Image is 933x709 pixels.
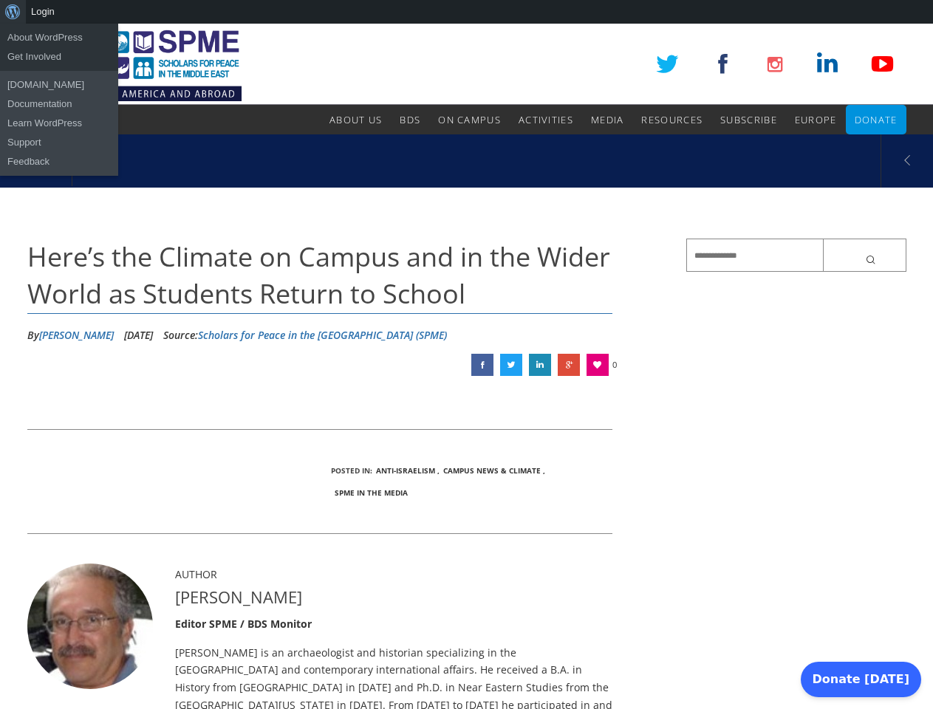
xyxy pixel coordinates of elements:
[39,328,114,342] a: [PERSON_NAME]
[27,239,610,312] span: Here’s the Climate on Campus and in the Wider World as Students Return to School
[438,105,501,134] a: On Campus
[720,105,777,134] a: Subscribe
[175,617,312,631] strong: Editor SPME / BDS Monitor
[329,113,382,126] span: About Us
[376,465,435,476] a: Anti-Israelism
[641,105,703,134] a: Resources
[27,24,242,105] img: SPME
[175,567,217,581] span: AUTHOR
[519,105,573,134] a: Activities
[438,113,501,126] span: On Campus
[500,354,522,376] a: Here’s the Climate on Campus and in the Wider World as Students Return to School
[471,354,493,376] a: Here’s the Climate on Campus and in the Wider World as Students Return to School
[855,105,898,134] a: Donate
[329,105,382,134] a: About Us
[519,113,573,126] span: Activities
[558,354,580,376] a: Here’s the Climate on Campus and in the Wider World as Students Return to School
[331,459,372,482] li: Posted In:
[612,354,617,376] span: 0
[529,354,551,376] a: Here’s the Climate on Campus and in the Wider World as Students Return to School
[591,113,624,126] span: Media
[855,113,898,126] span: Donate
[175,586,613,609] h4: [PERSON_NAME]
[795,113,837,126] span: Europe
[198,328,447,342] a: Scholars for Peace in the [GEOGRAPHIC_DATA] (SPME)
[400,113,420,126] span: BDS
[27,324,114,346] li: By
[335,487,408,498] a: SPME in the Media
[400,105,420,134] a: BDS
[124,324,153,346] li: [DATE]
[795,105,837,134] a: Europe
[720,113,777,126] span: Subscribe
[641,113,703,126] span: Resources
[443,465,541,476] a: Campus News & Climate
[163,324,447,346] div: Source:
[591,105,624,134] a: Media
